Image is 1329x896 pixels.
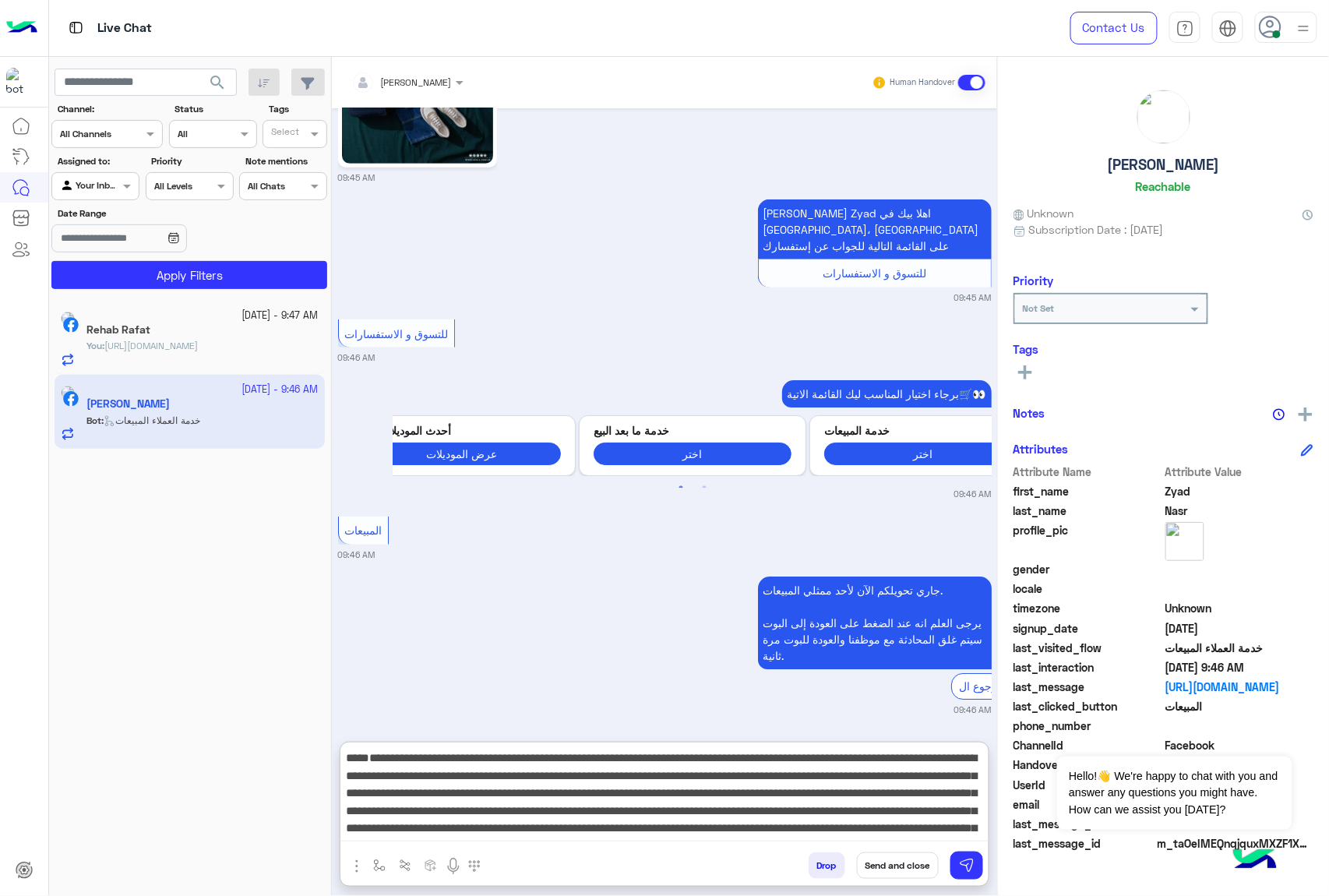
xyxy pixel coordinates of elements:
span: first_name [1013,483,1162,499]
button: اختر [594,443,791,465]
span: search [208,73,227,92]
button: search [199,69,237,102]
label: Status [174,102,255,116]
h5: [PERSON_NAME] [1108,156,1220,174]
span: last_message_id [1013,835,1155,852]
p: Live Chat [97,18,152,39]
small: 09:46 AM [338,549,375,561]
a: [URL][DOMAIN_NAME] [1165,679,1314,695]
h6: Tags [1013,342,1313,356]
img: picture [1137,90,1190,143]
img: Trigger scenario [399,859,411,872]
small: 09:45 AM [338,171,375,184]
p: 21/9/2025, 9:46 AM [782,380,992,407]
label: Date Range [58,206,232,220]
span: Attribute Name [1013,464,1162,480]
span: [PERSON_NAME] [381,76,452,88]
div: Select [269,125,299,143]
label: Channel: [58,102,161,116]
span: ChannelId [1013,737,1162,753]
img: tab [1219,19,1237,37]
img: make a call [468,860,481,873]
span: Unknown [1013,205,1074,221]
span: null [1165,580,1314,597]
span: HandoverOn [1013,757,1162,773]
small: 09:45 AM [954,291,992,304]
img: send voice note [444,857,463,876]
b: : [86,340,104,351]
img: tab [66,18,86,37]
button: اختر [824,443,1022,465]
span: last_interaction [1013,659,1162,676]
img: Facebook [63,317,79,333]
span: 2025-03-19T07:42:24.467Z [1165,620,1314,637]
p: 21/9/2025, 9:45 AM [758,199,992,259]
h6: Notes [1013,406,1045,420]
span: You [86,340,102,351]
button: create order [418,852,444,878]
span: 2025-09-21T06:46:31.556Z [1165,659,1314,676]
img: 713415422032625 [6,68,34,96]
label: Assigned to: [58,154,138,168]
small: 09:46 AM [954,488,992,500]
p: 21/9/2025, 9:46 AM [758,577,992,669]
button: Send and close [857,852,939,879]
a: Contact Us [1070,12,1158,44]
small: 09:46 AM [338,351,375,364]
img: create order [425,859,437,872]
span: null [1165,718,1314,734]
span: للتسوق و الاستفسارات [344,327,448,340]
img: picture [1165,522,1204,561]
span: profile_pic [1013,522,1162,558]
span: timezone [1013,600,1162,616]
label: Priority [151,154,231,168]
span: Attribute Value [1165,464,1314,480]
span: locale [1013,580,1162,597]
img: add [1299,407,1313,422]
span: null [1165,561,1314,577]
img: send attachment [347,857,366,876]
button: select flow [367,852,393,878]
h6: Reachable [1136,179,1191,193]
span: Hello!👋 We're happy to chat with you and answer any questions you might have. How can we assist y... [1057,757,1292,830]
div: الرجوع ال Bot [951,673,1035,699]
span: last_clicked_button [1013,698,1162,714]
span: phone_number [1013,718,1162,734]
span: Nasr [1165,503,1314,519]
span: m_taOeIMEQnqjquxMXZF1Xy5FJj25ziLq6uVC9LayaZM7Nk1pc-sE7ONzpZI-46CgGRvlksO_OuJjPi4PD1g_Ksg [1158,835,1313,852]
span: للتسوق و الاستفسارات [823,266,926,280]
h6: Priority [1013,273,1054,287]
span: email [1013,796,1162,813]
p: أحدث الموديلات 👕 [363,422,561,439]
span: last_name [1013,503,1162,519]
a: tab [1169,12,1200,44]
img: send message [959,858,975,873]
span: Unknown [1165,600,1314,616]
label: Tags [269,102,326,116]
button: Apply Filters [51,261,327,289]
label: Note mentions [245,154,326,168]
img: Logo [6,12,37,44]
img: tab [1176,19,1194,37]
span: gender [1013,561,1162,577]
span: Subscription Date : [DATE] [1029,221,1164,238]
img: hulul-logo.png [1228,834,1282,888]
p: خدمة ما بعد البيع [594,422,791,439]
span: https://eagle.com.eg/collections/swim-waer [104,340,198,351]
button: Trigger scenario [393,852,418,878]
span: المبيعات [1165,698,1314,714]
span: last_message [1013,679,1162,695]
span: المبيعات [344,524,382,537]
img: profile [1294,19,1313,38]
img: picture [61,312,75,326]
img: notes [1273,408,1285,421]
span: last_message_sentiment [1013,816,1162,832]
button: 2 of 2 [696,480,712,496]
span: signup_date [1013,620,1162,637]
button: 1 of 2 [673,480,689,496]
p: خدمة المبيعات [824,422,1022,439]
span: Zyad [1165,483,1314,499]
h5: Rehab Rafat [86,323,150,337]
span: last_visited_flow [1013,640,1162,656]
span: خدمة العملاء المبيعات [1165,640,1314,656]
